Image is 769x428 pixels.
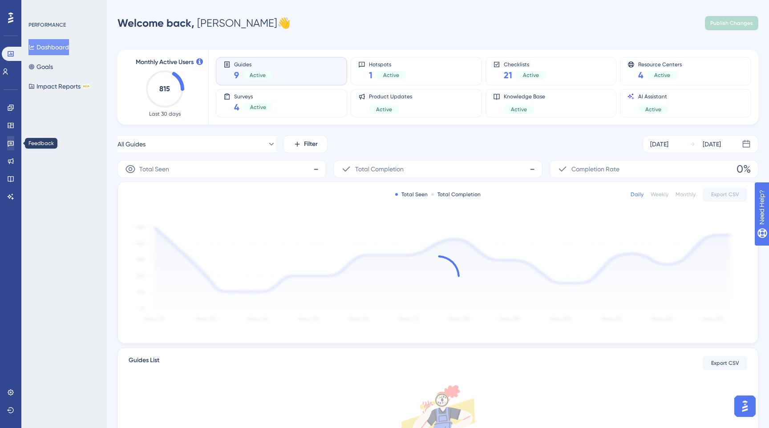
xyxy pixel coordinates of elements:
[631,191,644,198] div: Daily
[645,106,661,113] span: Active
[638,69,644,81] span: 4
[638,61,682,67] span: Resource Centers
[234,101,239,113] span: 4
[28,39,69,55] button: Dashboard
[21,2,56,13] span: Need Help?
[117,16,291,30] div: [PERSON_NAME] 👋
[369,93,412,100] span: Product Updates
[28,78,90,94] button: Impact ReportsBETA
[737,162,751,176] span: 0%
[149,110,181,117] span: Last 30 days
[711,191,739,198] span: Export CSV
[504,69,512,81] span: 21
[234,93,273,99] span: Surveys
[136,57,194,68] span: Monthly Active Users
[703,139,721,149] div: [DATE]
[355,164,404,174] span: Total Completion
[511,106,527,113] span: Active
[250,72,266,79] span: Active
[395,191,428,198] div: Total Seen
[159,85,170,93] text: 815
[28,21,66,28] div: PERFORMANCE
[650,139,668,149] div: [DATE]
[530,162,535,176] span: -
[376,106,392,113] span: Active
[703,356,747,370] button: Export CSV
[710,20,753,27] span: Publish Changes
[654,72,670,79] span: Active
[82,84,90,89] div: BETA
[711,359,739,367] span: Export CSV
[369,69,372,81] span: 1
[383,72,399,79] span: Active
[117,139,146,149] span: All Guides
[431,191,481,198] div: Total Completion
[304,139,318,149] span: Filter
[283,135,328,153] button: Filter
[732,393,758,420] iframe: UserGuiding AI Assistant Launcher
[250,104,266,111] span: Active
[676,191,696,198] div: Monthly
[139,164,169,174] span: Total Seen
[504,93,545,100] span: Knowledge Base
[117,16,194,29] span: Welcome back,
[234,69,239,81] span: 9
[705,16,758,30] button: Publish Changes
[523,72,539,79] span: Active
[28,59,53,75] button: Goals
[504,61,546,67] span: Checklists
[369,61,406,67] span: Hotspots
[313,162,319,176] span: -
[638,93,668,100] span: AI Assistant
[571,164,619,174] span: Completion Rate
[129,355,159,371] span: Guides List
[117,135,276,153] button: All Guides
[234,61,273,67] span: Guides
[651,191,668,198] div: Weekly
[703,187,747,202] button: Export CSV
